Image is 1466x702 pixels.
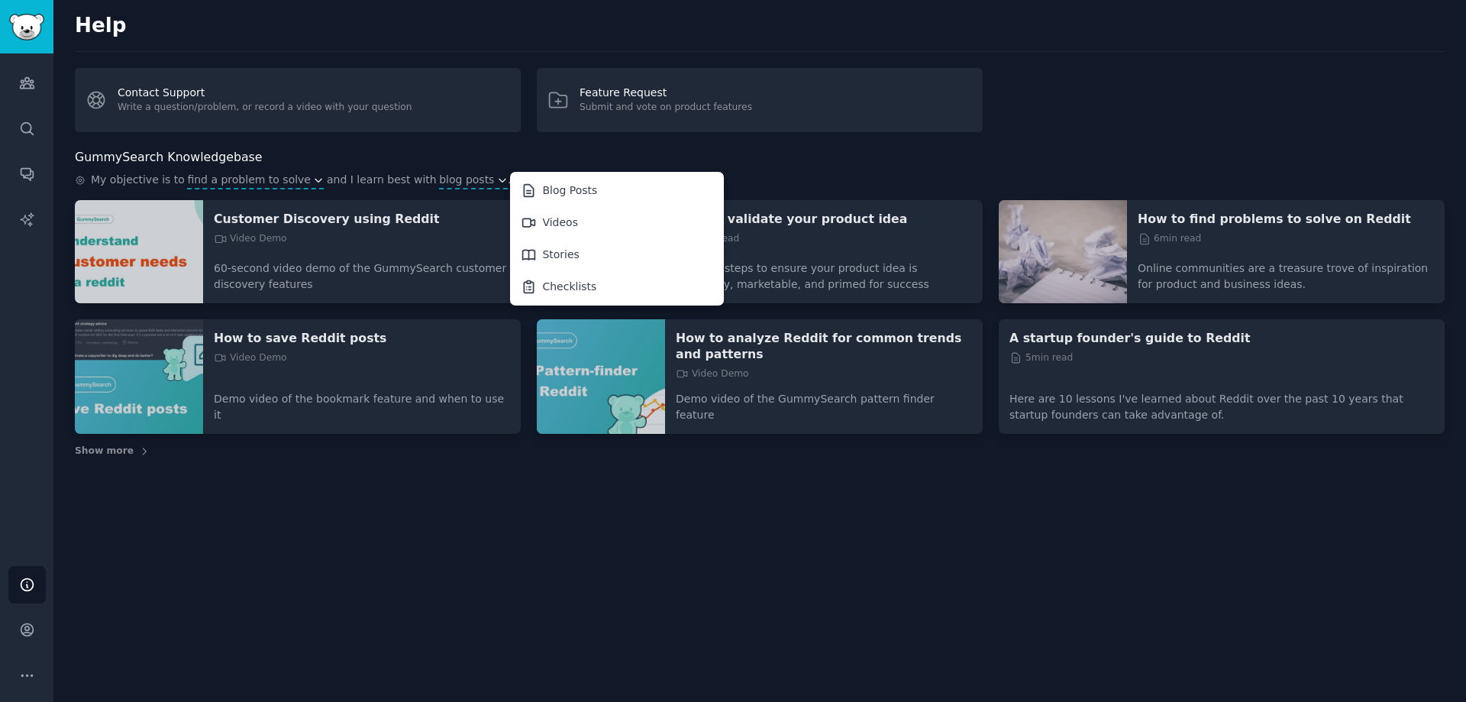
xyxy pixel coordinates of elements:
div: Stories [542,247,580,263]
p: Online communities are a treasure trove of inspiration for product and business ideas. [1138,250,1434,293]
span: Video Demo [214,351,287,365]
span: 6 min read [1138,232,1201,246]
div: . [75,172,1445,189]
a: Feature RequestSubmit and vote on product features [537,68,983,132]
span: blog posts [439,172,494,188]
span: and I learn best with [327,172,437,189]
div: Submit and vote on product features [580,101,752,115]
a: How to find problems to solve on Reddit [1138,211,1434,227]
span: My objective is to [91,172,185,189]
p: Demo video of the bookmark feature and when to use it [214,380,510,423]
img: How to analyze Reddit for common trends and patterns [537,319,665,435]
div: Checklists [513,271,722,303]
div: Blog Posts [542,183,597,199]
button: find a problem to solve [187,172,324,188]
div: Videos [542,215,578,231]
span: Video Demo [676,367,749,381]
p: 60-second video demo of the GummySearch customer discovery features [214,250,510,293]
p: 6 simple steps to ensure your product idea is necessary, marketable, and primed for success [676,250,972,293]
p: Here are 10 lessons I've learned about Reddit over the past 10 years that startup founders can ta... [1009,380,1434,423]
a: Customer Discovery using Reddit [214,211,510,227]
a: Contact SupportWrite a question/problem, or record a video with your question [75,68,521,132]
a: A startup founder's guide to Reddit [1009,330,1434,346]
a: How to validate your product idea [676,211,972,227]
div: Videos [513,207,722,239]
span: Video Demo [214,232,287,246]
img: Customer Discovery using Reddit [75,200,203,303]
span: Show more [75,445,134,458]
p: Demo video of the GummySearch pattern finder feature [676,380,972,423]
img: GummySearch logo [9,14,44,40]
button: blog posts [439,172,508,188]
a: How to analyze Reddit for common trends and patterns [676,330,972,362]
span: 5 min read [1009,351,1073,365]
div: Feature Request [580,85,752,101]
h2: GummySearch Knowledgebase [75,148,262,167]
h2: Help [75,14,1445,38]
div: Blog Posts [513,175,722,207]
span: find a problem to solve [187,172,311,188]
img: How to find problems to solve on Reddit [999,200,1127,303]
a: How to save Reddit posts [214,330,510,346]
div: Checklists [542,279,596,295]
img: How to save Reddit posts [75,319,203,435]
div: Stories [513,239,722,271]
